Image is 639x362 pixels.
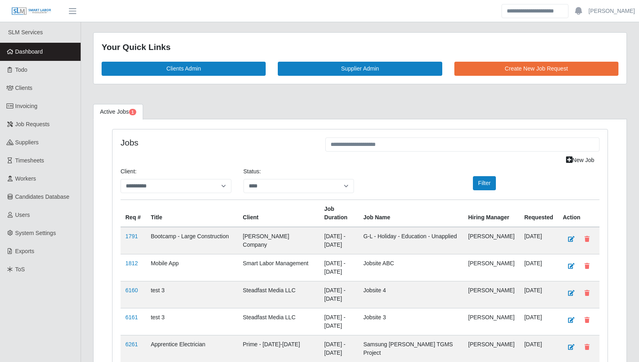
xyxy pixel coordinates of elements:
[589,7,635,15] a: [PERSON_NAME]
[519,227,558,254] td: [DATE]
[244,167,261,176] label: Status:
[146,335,238,362] td: Apprentice Electrician
[238,254,319,281] td: Smart Labor Management
[463,281,519,308] td: [PERSON_NAME]
[463,200,519,227] th: Hiring Manager
[121,167,137,176] label: Client:
[519,254,558,281] td: [DATE]
[15,48,43,55] span: Dashboard
[15,67,27,73] span: Todo
[238,200,319,227] th: Client
[15,175,36,182] span: Workers
[15,248,34,254] span: Exports
[519,281,558,308] td: [DATE]
[454,62,618,76] a: Create New Job Request
[125,260,138,266] a: 1812
[463,254,519,281] td: [PERSON_NAME]
[15,266,25,273] span: ToS
[502,4,568,18] input: Search
[319,335,358,362] td: [DATE] - [DATE]
[319,200,358,227] th: Job Duration
[15,193,70,200] span: Candidates Database
[319,281,358,308] td: [DATE] - [DATE]
[238,227,319,254] td: [PERSON_NAME] Company
[129,109,136,115] span: Pending Jobs
[358,308,463,335] td: Jobsite 3
[558,200,599,227] th: Action
[102,41,618,54] div: Your Quick Links
[146,281,238,308] td: test 3
[519,308,558,335] td: [DATE]
[125,341,138,347] a: 6261
[319,254,358,281] td: [DATE] - [DATE]
[102,62,266,76] a: Clients Admin
[121,137,313,148] h4: Jobs
[358,281,463,308] td: Jobsite 4
[473,176,496,190] button: Filter
[238,335,319,362] td: Prime - [DATE]-[DATE]
[125,233,138,239] a: 1791
[519,200,558,227] th: Requested
[358,227,463,254] td: G-L - Holiday - Education - Unapplied
[146,200,238,227] th: Title
[15,139,39,146] span: Suppliers
[561,153,599,167] a: New Job
[8,29,43,35] span: SLM Services
[463,227,519,254] td: [PERSON_NAME]
[238,308,319,335] td: Steadfast Media LLC
[146,254,238,281] td: Mobile App
[146,308,238,335] td: test 3
[358,200,463,227] th: Job Name
[15,212,30,218] span: Users
[319,227,358,254] td: [DATE] - [DATE]
[11,7,52,16] img: SLM Logo
[15,230,56,236] span: System Settings
[319,308,358,335] td: [DATE] - [DATE]
[15,85,33,91] span: Clients
[463,335,519,362] td: [PERSON_NAME]
[358,254,463,281] td: Jobsite ABC
[93,104,143,120] a: Active Jobs
[125,287,138,293] a: 6160
[519,335,558,362] td: [DATE]
[125,314,138,320] a: 6161
[278,62,442,76] a: Supplier Admin
[463,308,519,335] td: [PERSON_NAME]
[146,227,238,254] td: Bootcamp - Large Construction
[15,121,50,127] span: Job Requests
[15,103,37,109] span: Invoicing
[121,200,146,227] th: Req #
[358,335,463,362] td: Samsung [PERSON_NAME] TGMS Project
[238,281,319,308] td: Steadfast Media LLC
[15,157,44,164] span: Timesheets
